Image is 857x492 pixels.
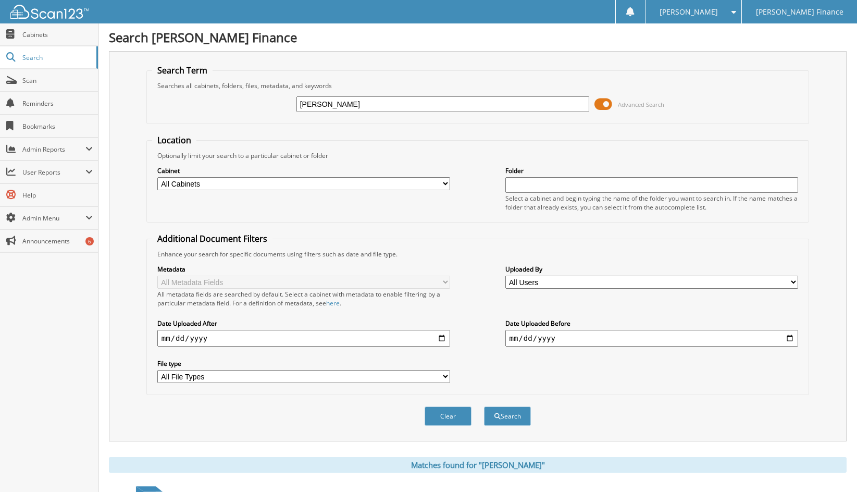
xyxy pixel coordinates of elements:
[484,407,531,426] button: Search
[157,166,451,175] label: Cabinet
[22,30,93,39] span: Cabinets
[157,265,451,274] label: Metadata
[152,65,213,76] legend: Search Term
[152,250,803,259] div: Enhance your search for specific documents using filters such as date and file type.
[22,122,93,131] span: Bookmarks
[425,407,471,426] button: Clear
[10,5,89,19] img: scan123-logo-white.svg
[85,237,94,245] div: 6
[22,214,85,223] span: Admin Menu
[22,191,93,200] span: Help
[22,168,85,177] span: User Reports
[109,29,847,46] h1: Search [PERSON_NAME] Finance
[618,101,664,108] span: Advanced Search
[152,151,803,160] div: Optionally limit your search to a particular cabinet or folder
[157,359,451,368] label: File type
[756,9,843,15] span: [PERSON_NAME] Finance
[22,99,93,108] span: Reminders
[505,194,799,212] div: Select a cabinet and begin typing the name of the folder you want to search in. If the name match...
[157,319,451,328] label: Date Uploaded After
[22,237,93,245] span: Announcements
[505,319,799,328] label: Date Uploaded Before
[22,76,93,85] span: Scan
[326,299,340,308] a: here
[157,330,451,347] input: start
[22,145,85,154] span: Admin Reports
[505,265,799,274] label: Uploaded By
[152,134,196,146] legend: Location
[22,53,91,62] span: Search
[505,166,799,175] label: Folder
[660,9,718,15] span: [PERSON_NAME]
[152,81,803,90] div: Searches all cabinets, folders, files, metadata, and keywords
[157,290,451,308] div: All metadata fields are searched by default. Select a cabinet with metadata to enable filtering b...
[109,457,847,473] div: Matches found for "[PERSON_NAME]"
[152,233,272,244] legend: Additional Document Filters
[505,330,799,347] input: end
